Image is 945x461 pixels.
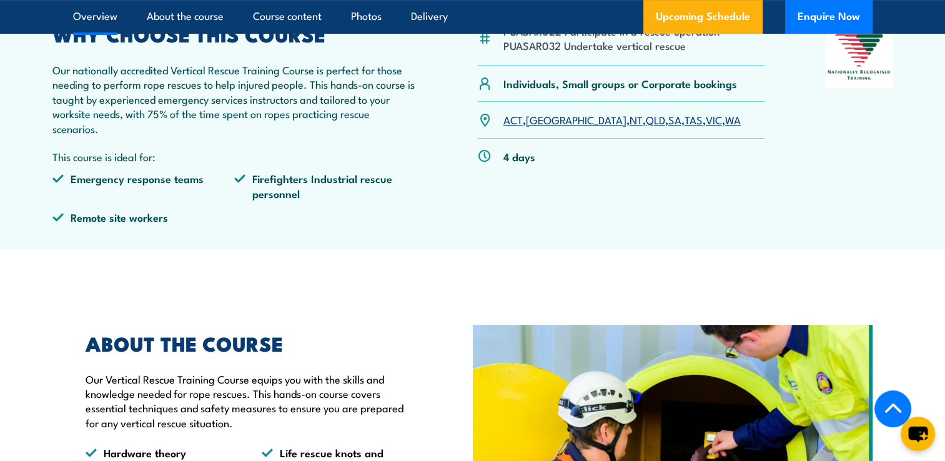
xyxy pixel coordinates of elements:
[646,112,665,127] a: QLD
[52,171,235,201] li: Emergency response teams
[901,417,935,451] button: chat-button
[52,210,235,224] li: Remote site workers
[234,171,417,201] li: Firefighters Industrial rescue personnel
[503,38,720,52] li: PUASAR032 Undertake vertical rescue
[503,149,535,164] p: 4 days
[826,25,893,89] img: Nationally Recognised Training logo.
[86,372,415,430] p: Our Vertical Rescue Training Course equips you with the skills and knowledge needed for rope resc...
[526,112,626,127] a: [GEOGRAPHIC_DATA]
[52,149,417,164] p: This course is ideal for:
[706,112,722,127] a: VIC
[685,112,703,127] a: TAS
[503,112,523,127] a: ACT
[725,112,741,127] a: WA
[86,334,415,352] h2: ABOUT THE COURSE
[668,112,681,127] a: SA
[52,25,417,42] h2: WHY CHOOSE THIS COURSE
[630,112,643,127] a: NT
[52,62,417,136] p: Our nationally accredited Vertical Rescue Training Course is perfect for those needing to perform...
[503,76,737,91] p: Individuals, Small groups or Corporate bookings
[503,112,741,127] p: , , , , , , ,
